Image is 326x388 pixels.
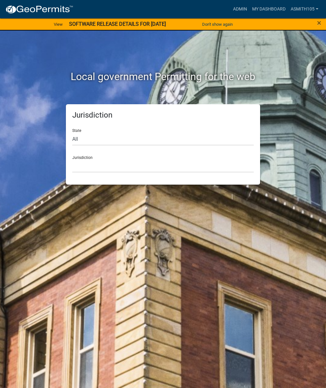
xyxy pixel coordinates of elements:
h5: Jurisdiction [72,111,254,120]
a: My Dashboard [250,3,288,15]
a: asmith105 [288,3,321,15]
strong: SOFTWARE RELEASE DETAILS FOR [DATE] [69,21,166,27]
span: × [317,18,321,27]
button: Close [317,19,321,27]
button: Don't show again [200,19,235,30]
h2: Local government Permitting for the web [15,71,311,83]
a: Admin [230,3,250,15]
a: View [51,19,65,30]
